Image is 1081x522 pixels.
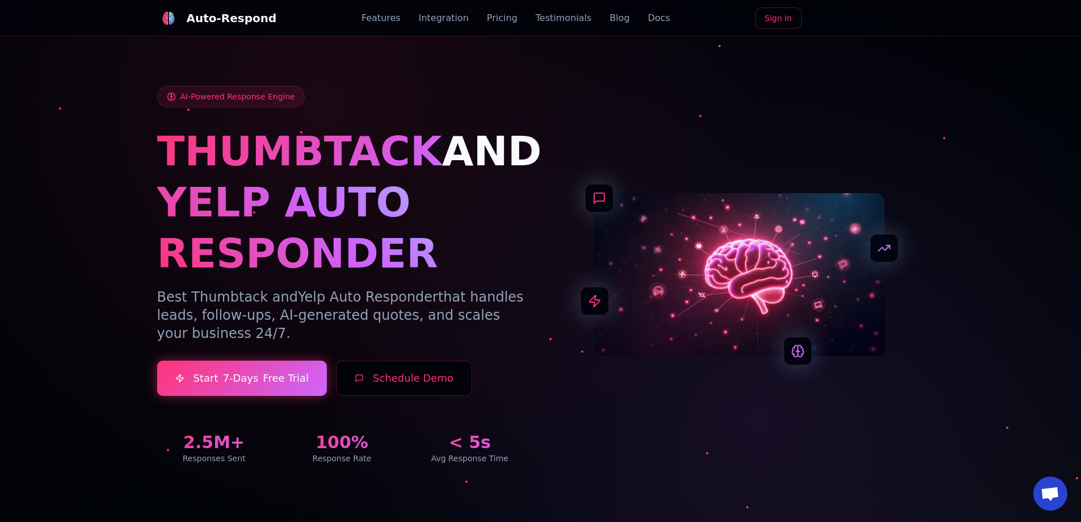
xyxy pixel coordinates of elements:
a: Start7-DaysFree Trial [157,361,327,396]
button: Schedule Demo [336,361,472,396]
div: Responses Sent [157,453,271,464]
span: AND [442,127,542,175]
span: THUMBTACK [157,127,442,175]
div: 100% [285,432,399,453]
a: Sign In [755,7,802,29]
a: Features [361,11,401,25]
a: Pricing [487,11,518,25]
a: Testimonials [536,11,592,25]
a: Docs [648,11,670,25]
div: Auto-Respond [187,10,277,26]
div: Response Rate [285,453,399,464]
div: Avg Response Time [413,453,527,464]
span: 7-Days [222,370,258,386]
span: Yelp Auto Responder [298,289,438,305]
iframe: Sign in with Google Button [805,6,930,31]
a: Blog [609,11,629,25]
a: Open chat [1033,477,1067,511]
div: 2.5M+ [157,432,271,453]
div: < 5s [413,432,527,453]
span: AI-Powered Response Engine [180,91,295,102]
img: logo.svg [161,11,175,25]
a: Auto-Respond [157,7,277,30]
h1: YELP AUTO RESPONDER [157,177,527,279]
img: AI Neural Network Brain [594,193,885,357]
p: Best Thumbtack and that handles leads, follow-ups, AI-generated quotes, and scales your business ... [157,288,527,343]
a: Integration [419,11,469,25]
